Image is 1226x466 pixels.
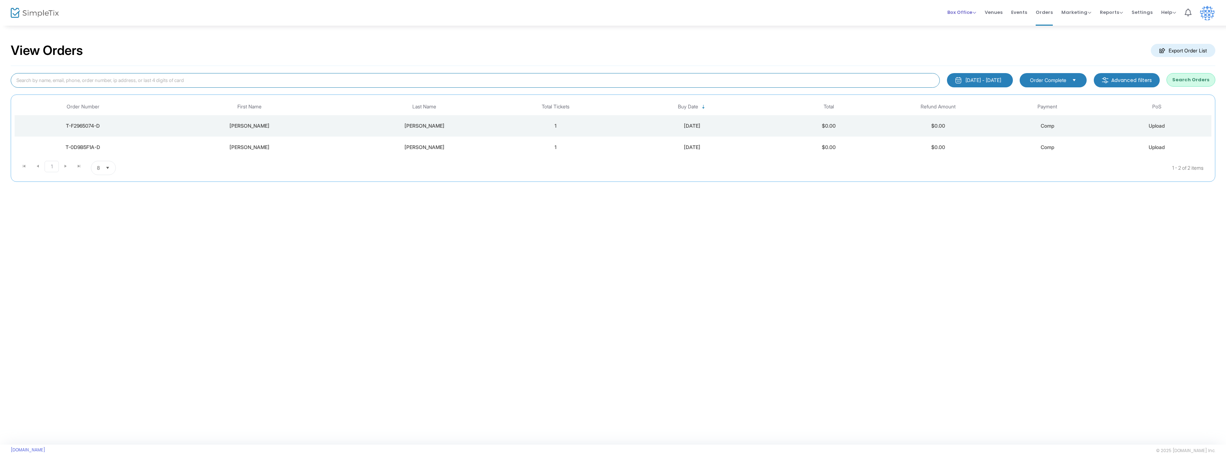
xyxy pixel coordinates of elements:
span: Sortable [701,104,706,110]
div: Data table [15,98,1211,158]
span: Order Number [67,104,99,110]
td: $0.00 [774,137,884,158]
span: Last Name [412,104,436,110]
span: Payment [1037,104,1057,110]
div: T-F2965074-D [16,122,149,129]
span: Help [1161,9,1176,16]
a: [DOMAIN_NAME] [11,447,45,453]
m-button: Advanced filters [1094,73,1160,87]
button: Search Orders [1166,73,1215,87]
span: Box Office [947,9,976,16]
input: Search by name, email, phone, order number, ip address, or last 4 digits of card [11,73,940,88]
span: Settings [1132,3,1153,21]
td: $0.00 [884,137,993,158]
span: Venues [985,3,1003,21]
div: Amy [153,144,346,151]
td: $0.00 [774,115,884,137]
span: 8 [97,164,100,171]
button: [DATE] - [DATE] [947,73,1013,87]
span: First Name [237,104,262,110]
div: Pamela [153,122,346,129]
span: Events [1011,3,1027,21]
img: monthly [955,77,962,84]
div: T-0D9B5F1A-D [16,144,149,151]
span: Orders [1036,3,1053,21]
kendo-pager-info: 1 - 2 of 2 items [187,161,1204,175]
div: Niren [350,144,499,151]
span: Comp [1041,123,1054,129]
span: Page 1 [45,161,59,172]
m-button: Export Order List [1151,44,1215,57]
span: Upload [1149,123,1165,129]
span: Upload [1149,144,1165,150]
td: 1 [501,115,611,137]
span: Order Complete [1030,77,1066,84]
span: Reports [1100,9,1123,16]
div: Niren [350,122,499,129]
div: 9/8/2025 [612,144,772,151]
span: PoS [1152,104,1161,110]
th: Total [774,98,884,115]
div: [DATE] - [DATE] [965,77,1001,84]
span: © 2025 [DOMAIN_NAME] Inc. [1156,448,1215,454]
div: 9/8/2025 [612,122,772,129]
span: Marketing [1061,9,1091,16]
th: Refund Amount [884,98,993,115]
td: 1 [501,137,611,158]
button: Select [103,161,113,175]
span: Comp [1041,144,1054,150]
img: filter [1102,77,1109,84]
button: Select [1069,76,1079,84]
th: Total Tickets [501,98,611,115]
td: $0.00 [884,115,993,137]
span: Buy Date [678,104,698,110]
h2: View Orders [11,43,83,58]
